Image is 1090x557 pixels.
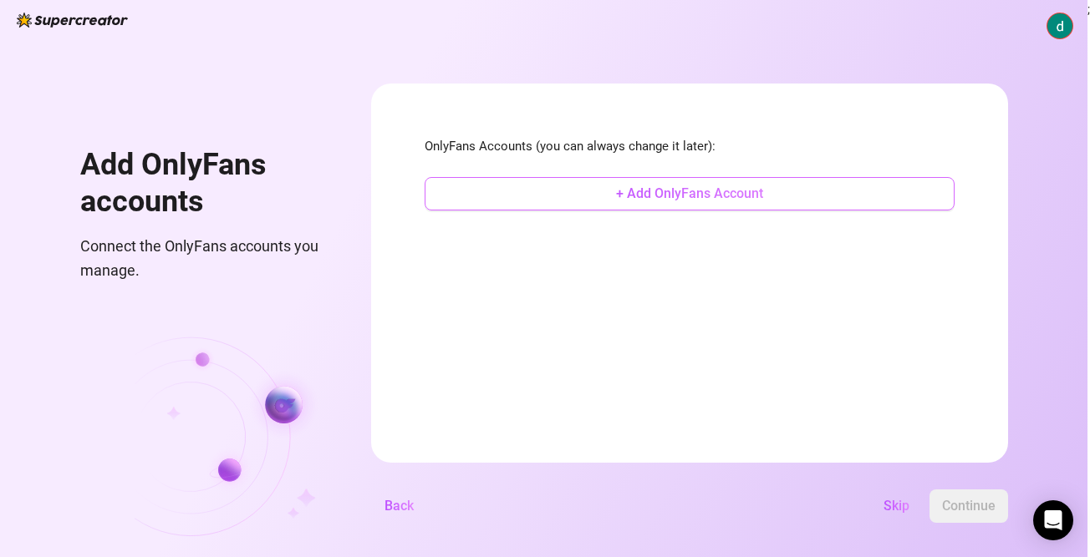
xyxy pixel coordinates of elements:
span: Skip [884,498,909,514]
span: + Add OnlyFans Account [616,185,763,201]
h1: Add OnlyFans accounts [80,147,331,220]
span: Back [385,498,414,514]
button: Back [371,489,427,523]
span: OnlyFans Accounts (you can always change it later): [425,137,955,157]
div: Open Intercom Messenger [1033,500,1073,540]
button: Skip [870,489,923,523]
button: Continue [930,489,1008,523]
img: logo [17,13,128,28]
button: + Add OnlyFans Account [425,177,955,210]
img: ACg8ocLIYpRknfVJXy8wWYn-hKHhBOiiCyjG-rKXpww8-9NQp4-GmQ=s96-c [1047,13,1072,38]
span: Connect the OnlyFans accounts you manage. [80,235,331,282]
